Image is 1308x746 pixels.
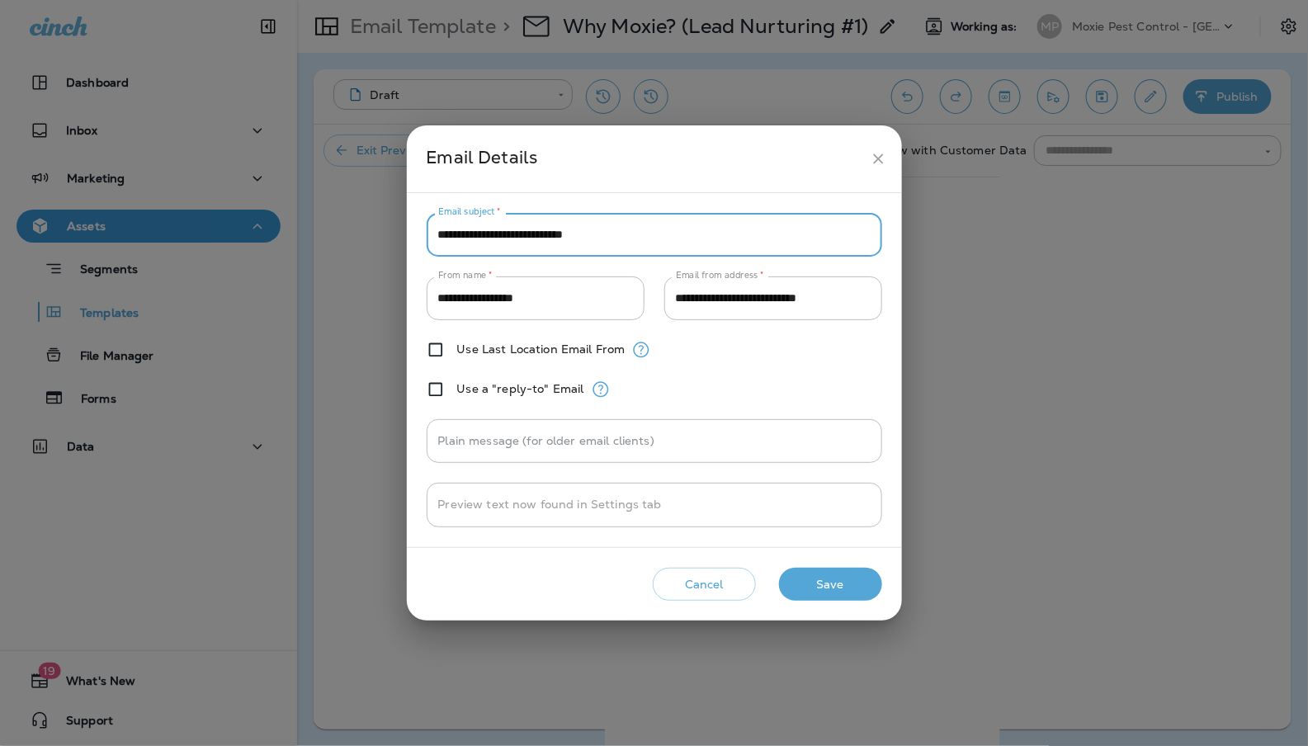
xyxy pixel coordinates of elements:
label: Use Last Location Email From [457,342,626,356]
label: Use a "reply-to" Email [457,382,584,395]
button: Save [779,568,882,602]
label: Email from address [676,269,764,281]
label: Email subject [438,205,501,218]
div: Email Details [427,144,863,174]
button: Cancel [653,568,756,602]
button: close [863,144,894,174]
label: From name [438,269,493,281]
